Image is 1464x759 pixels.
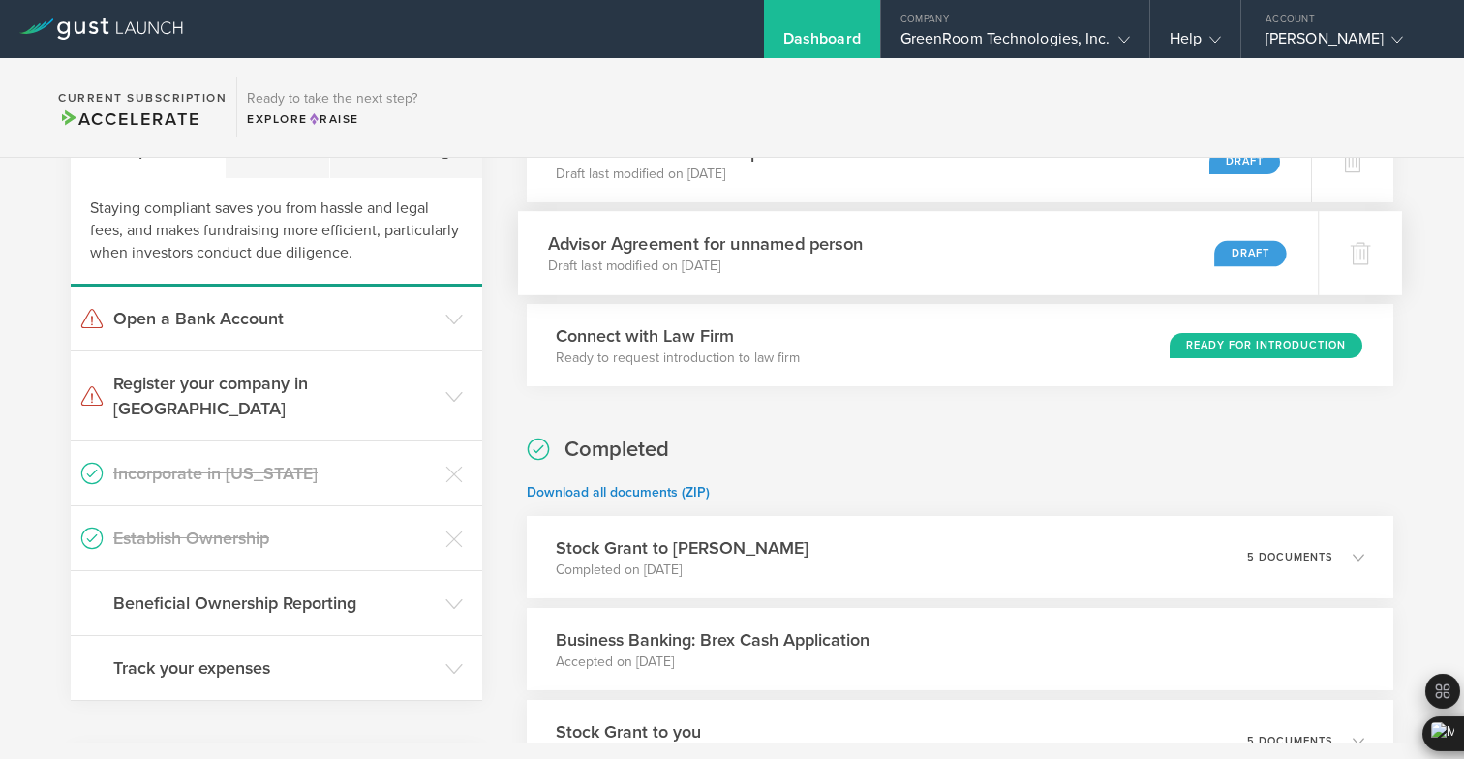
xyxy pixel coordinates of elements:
[58,108,199,130] span: Accelerate
[547,230,862,257] h3: Advisor Agreement for unnamed person
[783,29,861,58] div: Dashboard
[247,110,417,128] div: Explore
[1170,333,1362,358] div: Ready for Introduction
[1247,736,1333,746] p: 5 documents
[71,178,482,287] div: Staying compliant saves you from hassle and legal fees, and makes fundraising more efficient, par...
[1214,240,1286,266] div: Draft
[556,535,808,561] h3: Stock Grant to [PERSON_NAME]
[900,29,1130,58] div: GreenRoom Technologies, Inc.
[556,349,800,368] p: Ready to request introduction to law firm
[308,112,359,126] span: Raise
[113,461,436,486] h3: Incorporate in [US_STATE]
[247,92,417,106] h3: Ready to take the next step?
[556,323,800,349] h3: Connect with Law Firm
[556,561,808,580] p: Completed on [DATE]
[556,627,869,653] h3: Business Banking: Brex Cash Application
[1266,29,1430,58] div: [PERSON_NAME]
[113,306,436,331] h3: Open a Bank Account
[518,211,1319,295] div: Advisor Agreement for unnamed personDraft last modified on [DATE]Draft
[527,120,1311,202] div: Stock Grant to unnamed personDraft last modified on [DATE]Draft
[236,77,427,137] div: Ready to take the next step?ExploreRaise
[556,719,701,744] h3: Stock Grant to you
[564,436,669,464] h2: Completed
[556,653,869,672] p: Accepted on [DATE]
[113,371,436,421] h3: Register your company in [GEOGRAPHIC_DATA]
[547,257,862,276] p: Draft last modified on [DATE]
[113,591,436,616] h3: Beneficial Ownership Reporting
[58,92,227,104] h2: Current Subscription
[113,655,436,681] h3: Track your expenses
[556,165,803,184] p: Draft last modified on [DATE]
[1209,149,1280,174] div: Draft
[1170,29,1221,58] div: Help
[113,526,436,551] h3: Establish Ownership
[527,304,1393,386] div: Connect with Law FirmReady to request introduction to law firmReady for Introduction
[527,484,710,501] a: Download all documents (ZIP)
[1247,552,1333,562] p: 5 documents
